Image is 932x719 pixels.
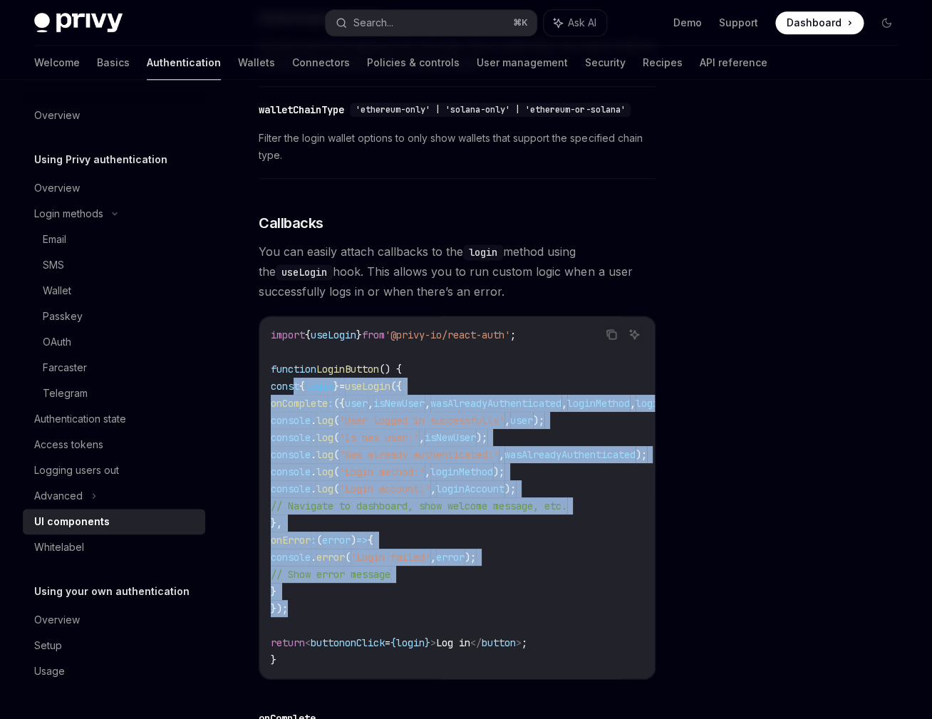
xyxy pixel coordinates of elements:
[23,534,205,560] a: Whitelabel
[271,517,282,529] span: },
[430,482,436,495] span: ,
[339,380,345,393] span: =
[436,551,465,564] span: error
[271,568,390,581] span: // Show error message
[465,551,476,564] span: );
[305,380,333,393] span: login
[311,329,356,341] span: useLogin
[311,465,316,478] span: .
[34,180,80,197] div: Overview
[23,175,205,201] a: Overview
[23,406,205,432] a: Authentication state
[311,636,345,649] span: button
[419,431,425,444] span: ,
[385,329,510,341] span: '@privy-io/react-auth'
[339,448,499,461] span: 'Was already authenticated:'
[345,551,351,564] span: (
[271,448,311,461] span: console
[34,637,62,654] div: Setup
[311,551,316,564] span: .
[351,551,430,564] span: 'Login failed'
[271,602,288,615] span: });
[356,329,362,341] span: }
[345,636,385,649] span: onClick
[271,414,311,427] span: console
[34,513,110,530] div: UI components
[316,482,333,495] span: log
[305,329,311,341] span: {
[775,11,864,34] a: Dashboard
[339,465,425,478] span: 'Login method:'
[326,10,536,36] button: Search...⌘K
[630,397,636,410] span: ,
[316,551,345,564] span: error
[356,534,368,547] span: =>
[292,46,350,80] a: Connectors
[311,431,316,444] span: .
[97,46,130,80] a: Basics
[34,583,190,600] h5: Using your own authentication
[276,264,333,280] code: useLogin
[23,432,205,457] a: Access tokens
[513,17,528,29] span: ⌘ K
[271,363,316,376] span: function
[34,663,65,680] div: Usage
[362,329,385,341] span: from
[673,16,702,30] a: Demo
[430,551,436,564] span: ,
[561,397,567,410] span: ,
[482,636,516,649] span: button
[43,385,88,402] div: Telegram
[333,380,339,393] span: }
[271,500,567,512] span: // Navigate to dashboard, show welcome message, etc.
[23,607,205,633] a: Overview
[34,410,126,428] div: Authentication state
[23,509,205,534] a: UI components
[238,46,275,80] a: Wallets
[516,636,522,649] span: >
[425,636,430,649] span: }
[333,431,339,444] span: (
[271,380,299,393] span: const
[504,482,516,495] span: );
[368,397,373,410] span: ,
[504,414,510,427] span: ,
[271,636,305,649] span: return
[333,482,339,495] span: (
[34,436,103,453] div: Access tokens
[316,431,333,444] span: log
[34,13,123,33] img: dark logo
[345,397,368,410] span: user
[299,380,305,393] span: {
[311,448,316,461] span: .
[34,151,167,168] h5: Using Privy authentication
[271,551,311,564] span: console
[544,10,606,36] button: Ask AI
[339,482,430,495] span: 'Login account:'
[43,308,83,325] div: Passkey
[636,448,647,461] span: );
[23,227,205,252] a: Email
[311,414,316,427] span: .
[568,16,596,30] span: Ask AI
[43,359,87,376] div: Farcaster
[316,414,333,427] span: log
[875,11,898,34] button: Toggle dark mode
[23,103,205,128] a: Overview
[510,329,516,341] span: ;
[43,257,64,274] div: SMS
[510,414,533,427] span: user
[396,636,425,649] span: login
[271,585,276,598] span: }
[643,46,683,80] a: Recipes
[787,16,842,30] span: Dashboard
[259,103,344,117] div: walletChainType
[34,107,80,124] div: Overview
[504,448,636,461] span: wasAlreadyAuthenticated
[23,252,205,278] a: SMS
[602,325,621,343] button: Copy the contents from the code block
[271,482,311,495] span: console
[23,329,205,355] a: OAuth
[271,653,276,666] span: }
[499,448,504,461] span: ,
